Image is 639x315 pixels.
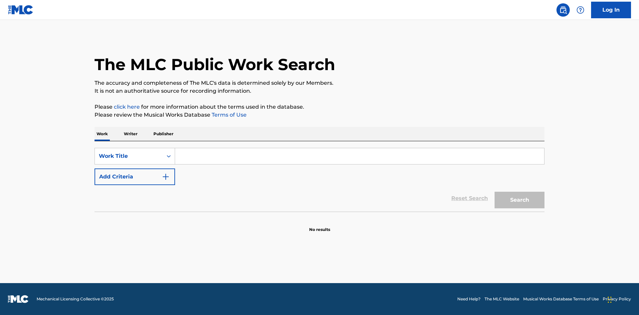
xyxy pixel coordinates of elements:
p: It is not an authoritative source for recording information. [95,87,544,95]
a: Privacy Policy [603,296,631,302]
h1: The MLC Public Work Search [95,54,335,74]
img: help [576,6,584,14]
span: Mechanical Licensing Collective © 2025 [37,296,114,302]
iframe: Chat Widget [606,283,639,315]
p: Please for more information about the terms used in the database. [95,103,544,111]
img: MLC Logo [8,5,34,15]
p: Work [95,127,110,141]
p: Publisher [151,127,175,141]
img: search [559,6,567,14]
a: Terms of Use [210,112,247,118]
button: Add Criteria [95,168,175,185]
a: Need Help? [457,296,481,302]
div: Work Title [99,152,159,160]
a: Log In [591,2,631,18]
p: Writer [122,127,139,141]
p: No results [309,219,330,233]
a: click here [114,104,140,110]
div: Drag [608,290,612,310]
p: The accuracy and completeness of The MLC's data is determined solely by our Members. [95,79,544,87]
a: Musical Works Database Terms of Use [523,296,599,302]
a: Public Search [556,3,570,17]
img: logo [8,295,29,303]
a: The MLC Website [485,296,519,302]
form: Search Form [95,148,544,212]
p: Please review the Musical Works Database [95,111,544,119]
img: 9d2ae6d4665cec9f34b9.svg [162,173,170,181]
div: Help [574,3,587,17]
